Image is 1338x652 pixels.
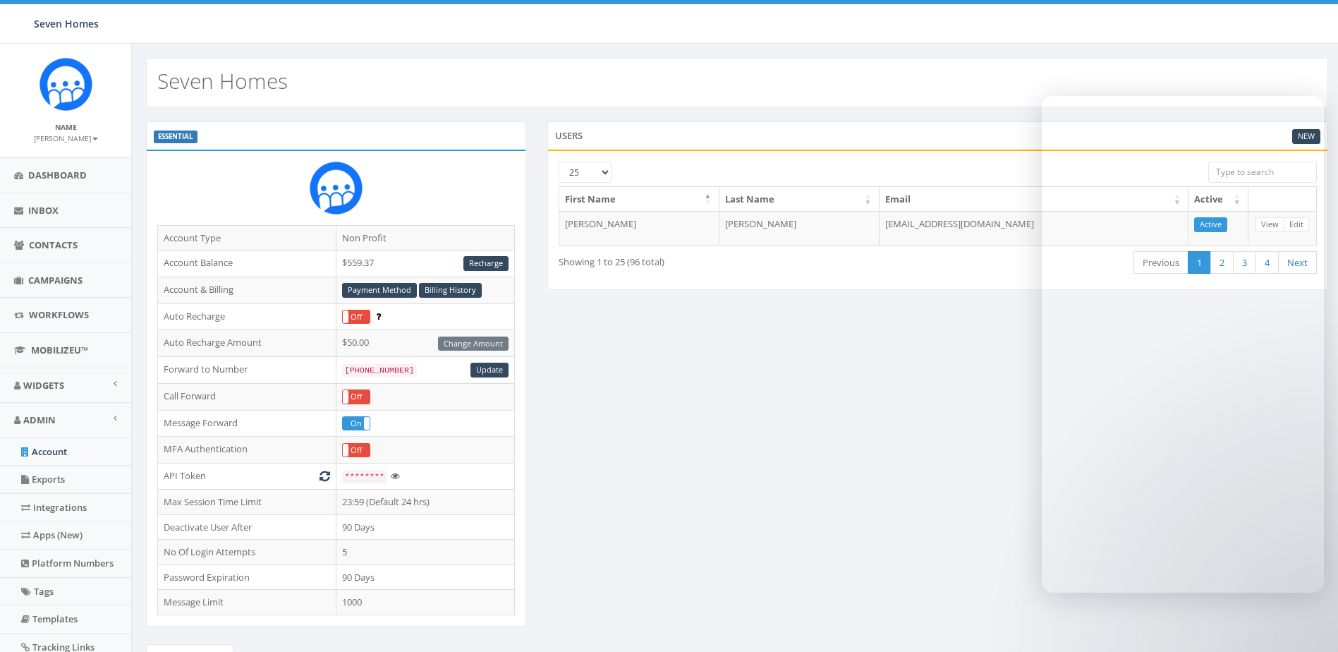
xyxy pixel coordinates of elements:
[336,540,514,565] td: 5
[559,211,719,245] td: [PERSON_NAME]
[342,310,370,325] div: OnOff
[157,69,288,92] h2: Seven Homes
[158,383,336,410] td: Call Forward
[336,590,514,615] td: 1000
[463,256,509,271] a: Recharge
[343,390,370,404] label: Off
[158,514,336,540] td: Deactivate User After
[343,444,370,457] label: Off
[342,283,417,298] a: Payment Method
[343,417,370,430] label: On
[34,131,98,144] a: [PERSON_NAME]
[158,489,336,514] td: Max Session Time Limit
[158,464,336,490] td: API Token
[336,514,514,540] td: 90 Days
[34,133,98,143] small: [PERSON_NAME]
[320,471,330,481] i: Generate New Token
[28,169,87,181] span: Dashboard
[158,303,336,330] td: Auto Recharge
[158,225,336,250] td: Account Type
[336,225,514,250] td: Non Profit
[158,330,336,357] td: Auto Recharge Amount
[880,187,1188,212] th: Email: activate to sort column ascending
[559,187,719,212] th: First Name: activate to sort column descending
[31,344,88,356] span: MobilizeU™
[342,416,370,431] div: OnOff
[28,204,59,217] span: Inbox
[23,379,64,392] span: Widgets
[28,274,83,286] span: Campaigns
[336,250,514,277] td: $559.37
[55,122,77,132] small: Name
[336,330,514,357] td: $50.00
[1042,96,1324,593] iframe: Intercom live chat
[158,540,336,565] td: No Of Login Attempts
[336,565,514,590] td: 90 Days
[547,121,1328,150] div: Users
[158,357,336,384] td: Forward to Number
[559,250,863,269] div: Showing 1 to 25 (96 total)
[342,364,417,377] code: [PHONE_NUMBER]
[376,310,381,322] span: Enable to prevent campaign failure.
[158,277,336,303] td: Account & Billing
[470,363,509,378] a: Update
[336,489,514,514] td: 23:59 (Default 24 hrs)
[719,211,880,245] td: [PERSON_NAME]
[23,413,56,426] span: Admin
[880,211,1188,245] td: [EMAIL_ADDRESS][DOMAIN_NAME]
[343,310,370,324] label: Off
[419,283,482,298] a: Billing History
[34,17,99,30] span: Seven Homes
[29,239,78,251] span: Contacts
[342,443,370,458] div: OnOff
[158,437,336,464] td: MFA Authentication
[1290,604,1324,638] iframe: Intercom live chat
[342,390,370,404] div: OnOff
[158,565,336,590] td: Password Expiration
[719,187,880,212] th: Last Name: activate to sort column ascending
[29,308,89,321] span: Workflows
[154,131,197,143] label: ESSENTIAL
[310,162,363,215] img: Rally_Corp_Icon.png
[158,410,336,437] td: Message Forward
[158,250,336,277] td: Account Balance
[39,58,92,111] img: Rally_Corp_Icon.png
[158,590,336,615] td: Message Limit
